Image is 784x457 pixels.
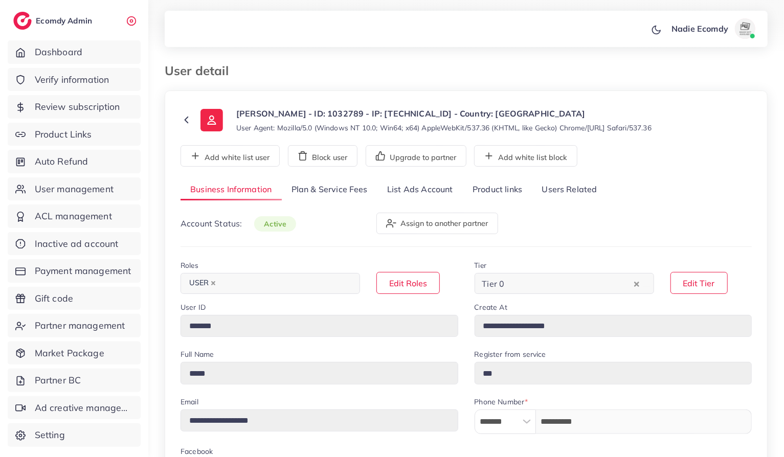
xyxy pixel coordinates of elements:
a: Users Related [532,179,607,201]
a: Auto Refund [8,150,141,173]
img: logo [13,12,32,30]
label: Create At [475,302,507,312]
label: Facebook [181,446,213,456]
img: ic-user-info.36bf1079.svg [200,109,223,131]
span: Gift code [35,292,73,305]
span: Auto Refund [35,155,88,168]
input: Search for option [507,276,631,291]
img: avatar [735,18,755,39]
button: Block user [288,145,357,167]
input: Search for option [221,276,347,291]
a: Ad creative management [8,396,141,420]
span: Partner BC [35,374,81,387]
span: Tier 0 [480,276,507,291]
a: Business Information [181,179,282,201]
span: Product Links [35,128,92,141]
label: Phone Number [475,397,528,407]
span: Payment management [35,264,131,278]
a: Market Package [8,341,141,365]
a: Payment management [8,259,141,283]
a: ACL management [8,204,141,228]
span: Setting [35,428,65,442]
span: Ad creative management [35,401,133,415]
span: active [254,216,296,232]
a: User management [8,177,141,201]
label: Email [181,397,198,407]
label: Register from service [475,349,546,359]
a: Review subscription [8,95,141,119]
h3: User detail [165,63,237,78]
span: User management [35,182,114,196]
a: Gift code [8,287,141,310]
label: Tier [475,260,487,270]
label: Roles [181,260,198,270]
label: Full Name [181,349,214,359]
p: [PERSON_NAME] - ID: 1032789 - IP: [TECHNICAL_ID] - Country: [GEOGRAPHIC_DATA] [236,107,652,120]
a: Partner BC [8,369,141,392]
a: Partner management [8,314,141,337]
a: Plan & Service Fees [282,179,377,201]
button: Add white list user [181,145,280,167]
button: Add white list block [474,145,577,167]
span: Review subscription [35,100,120,113]
a: Product Links [8,123,141,146]
span: ACL management [35,210,112,223]
div: Search for option [181,273,360,294]
button: Upgrade to partner [366,145,466,167]
span: USER [185,276,220,290]
span: Market Package [35,347,104,360]
button: Edit Roles [376,272,440,294]
button: Edit Tier [670,272,728,294]
a: logoEcomdy Admin [13,12,95,30]
a: Inactive ad account [8,232,141,256]
span: Verify information [35,73,109,86]
div: Search for option [475,273,654,294]
a: Nadie Ecomdyavatar [666,18,759,39]
button: Clear Selected [634,278,639,289]
a: List Ads Account [377,179,463,201]
small: User Agent: Mozilla/5.0 (Windows NT 10.0; Win64; x64) AppleWebKit/537.36 (KHTML, like Gecko) Chro... [236,123,652,133]
span: Inactive ad account [35,237,119,250]
p: Account Status: [181,217,296,230]
label: User ID [181,302,206,312]
a: Product links [463,179,532,201]
h2: Ecomdy Admin [36,16,95,26]
button: Assign to another partner [376,213,498,234]
button: Deselect USER [211,281,216,286]
a: Verify information [8,68,141,92]
span: Dashboard [35,45,82,59]
p: Nadie Ecomdy [671,22,728,35]
a: Setting [8,423,141,447]
span: Partner management [35,319,125,332]
a: Dashboard [8,40,141,64]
